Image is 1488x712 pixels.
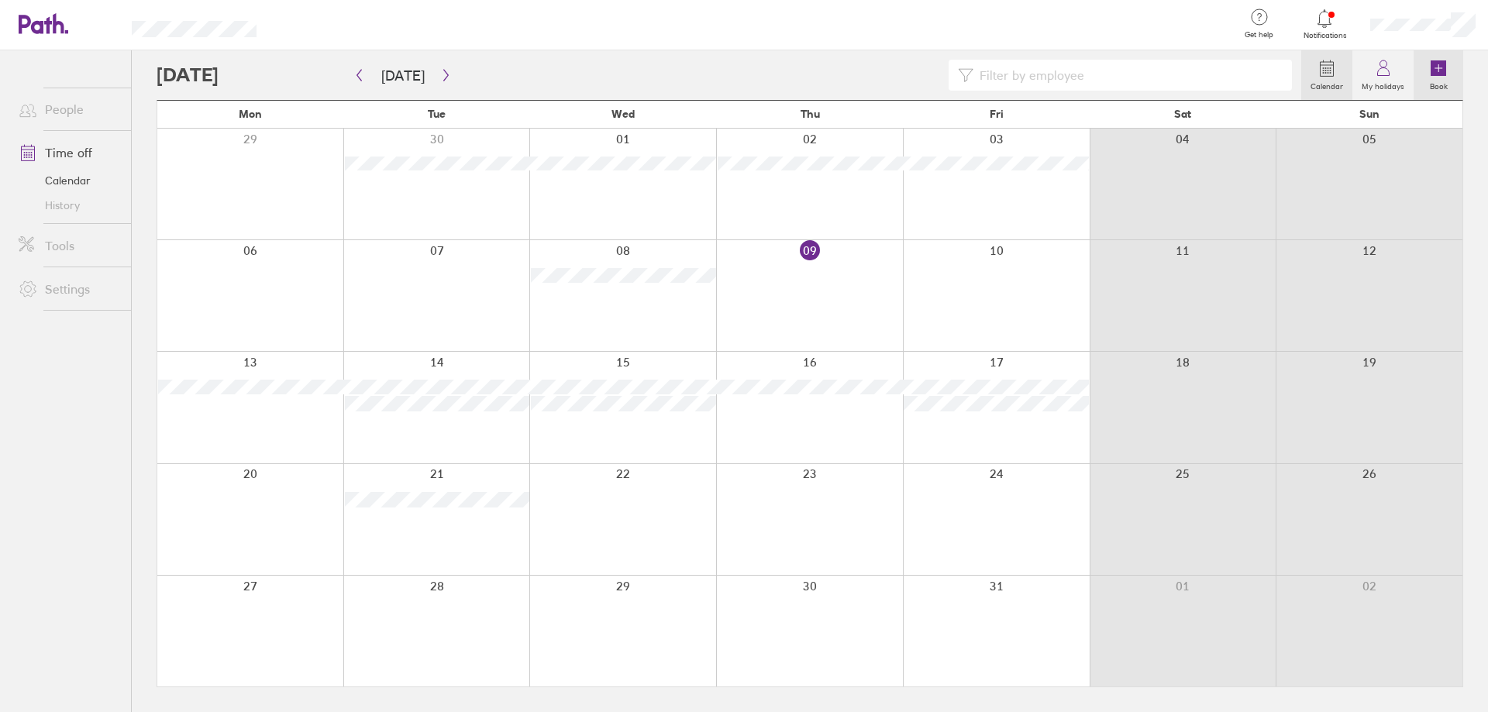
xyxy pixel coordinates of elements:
a: History [6,193,131,218]
input: Filter by employee [973,60,1283,90]
button: [DATE] [369,63,437,88]
a: Tools [6,230,131,261]
label: Calendar [1301,77,1352,91]
a: Settings [6,273,131,304]
a: People [6,94,131,125]
a: Book [1414,50,1463,100]
span: Notifications [1300,31,1350,40]
a: Calendar [6,168,131,193]
label: Book [1421,77,1457,91]
span: Mon [239,108,262,120]
a: My holidays [1352,50,1414,100]
span: Wed [611,108,635,120]
span: Fri [990,108,1004,120]
span: Get help [1234,30,1284,40]
span: Sat [1174,108,1191,120]
span: Sun [1359,108,1379,120]
a: Notifications [1300,8,1350,40]
span: Thu [801,108,820,120]
a: Time off [6,137,131,168]
a: Calendar [1301,50,1352,100]
label: My holidays [1352,77,1414,91]
span: Tue [428,108,446,120]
